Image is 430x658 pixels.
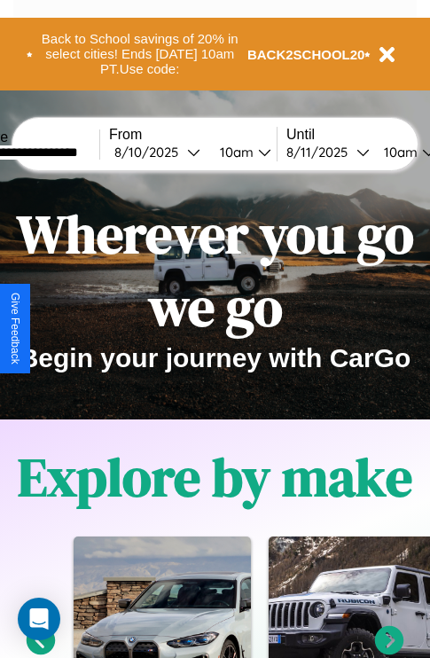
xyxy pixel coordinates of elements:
div: 8 / 11 / 2025 [286,144,356,161]
label: From [109,127,277,143]
div: 10am [375,144,422,161]
button: Back to School savings of 20% in select cities! Ends [DATE] 10am PT.Use code: [33,27,247,82]
div: 8 / 10 / 2025 [114,144,187,161]
div: Open Intercom Messenger [18,598,60,640]
button: 10am [206,143,277,161]
div: Give Feedback [9,293,21,364]
div: 10am [211,144,258,161]
b: BACK2SCHOOL20 [247,47,365,62]
button: 8/10/2025 [109,143,206,161]
h1: Explore by make [18,441,412,513]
